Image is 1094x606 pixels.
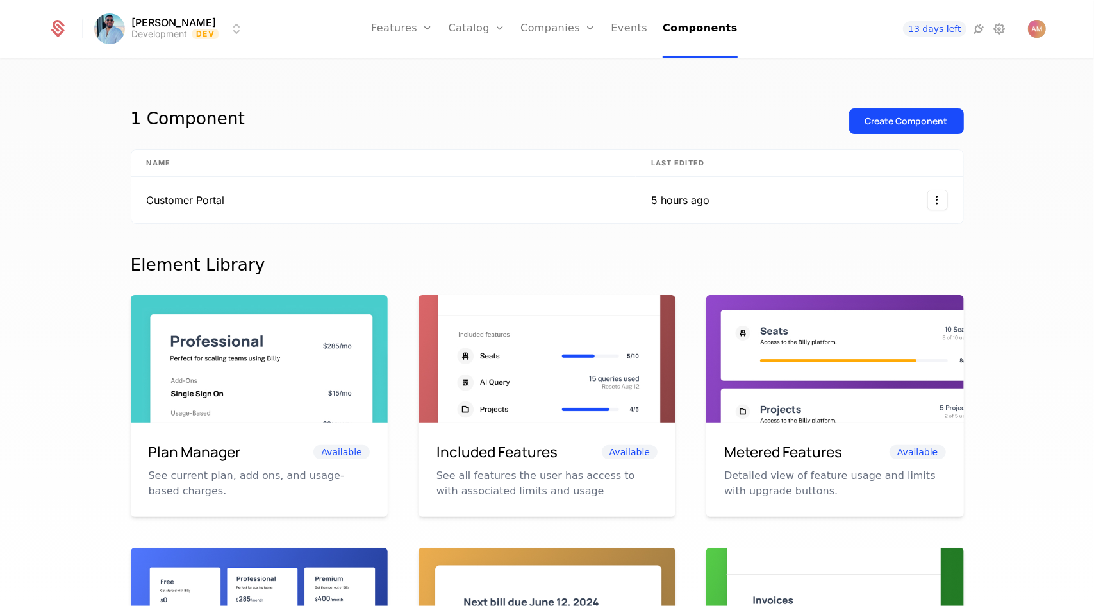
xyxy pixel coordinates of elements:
img: Ashutosh Mishra [1028,20,1046,38]
span: [PERSON_NAME] [131,17,216,28]
span: Available [602,445,658,459]
th: Last edited [636,150,725,177]
button: Select action [927,190,948,210]
p: See current plan, add ons, and usage-based charges. [149,468,370,499]
a: 13 days left [903,21,966,37]
h6: Plan Manager [149,441,241,463]
h6: Metered Features [724,441,842,463]
button: Create Component [849,108,964,134]
th: Name [131,150,636,177]
div: Element Library [131,255,964,275]
span: Available [313,445,369,459]
h6: Included Features [436,441,558,463]
div: Create Component [865,115,948,128]
div: 5 hours ago [651,192,710,208]
span: Available [890,445,945,459]
div: 1 Component [131,108,245,134]
td: Customer Portal [131,177,636,223]
img: Ashutosh Mishra [94,13,125,44]
div: Development [131,28,187,40]
p: See all features the user has access to with associated limits and usage [436,468,658,499]
button: Open user button [1028,20,1046,38]
button: Select environment [98,15,244,43]
span: Dev [192,29,219,39]
p: Detailed view of feature usage and limits with upgrade buttons. [724,468,945,499]
a: Integrations [972,21,987,37]
a: Settings [992,21,1007,37]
